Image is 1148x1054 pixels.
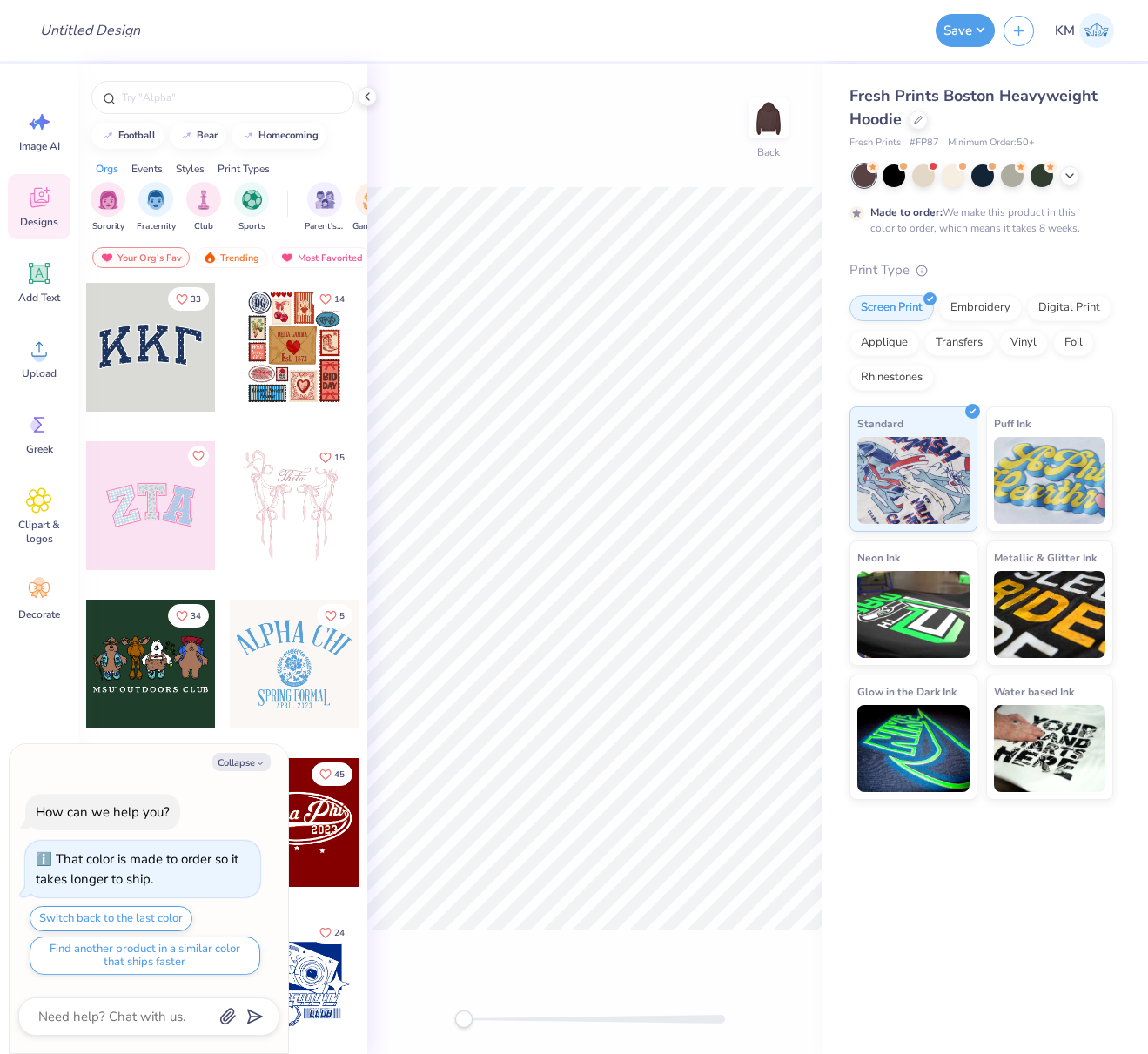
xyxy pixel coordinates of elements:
div: bear [197,131,218,140]
span: Neon Ink [857,548,900,567]
div: Trending [195,247,267,268]
span: Add Text [18,291,60,305]
span: Image AI [19,139,60,153]
div: Print Type [849,260,1113,280]
button: Like [312,287,352,311]
img: Sports Image [242,190,262,210]
input: Untitled Design [26,13,154,48]
span: Standard [857,414,903,433]
div: We make this product in this color to order, which means it takes 8 weeks. [870,205,1084,236]
div: filter for Club [186,182,221,233]
div: Transfers [924,330,994,356]
img: Back [751,101,786,136]
button: homecoming [232,123,326,149]
div: filter for Fraternity [137,182,176,233]
button: Like [312,446,352,469]
span: Water based Ink [994,682,1074,701]
div: Events [131,161,163,177]
span: Metallic & Glitter Ink [994,548,1097,567]
span: 45 [334,770,345,779]
button: filter button [186,182,221,233]
div: That color is made to order so it takes longer to ship. [36,850,238,888]
span: Fraternity [137,220,176,233]
button: filter button [137,182,176,233]
img: Parent's Weekend Image [315,190,335,210]
img: Glow in the Dark Ink [857,705,970,792]
div: filter for Game Day [352,182,393,233]
button: filter button [91,182,125,233]
span: Minimum Order: 50 + [948,136,1035,151]
button: Like [312,762,352,786]
span: 5 [339,612,345,621]
span: Sports [238,220,265,233]
div: Back [757,144,780,160]
img: Katrina Mae Mijares [1079,13,1114,48]
div: homecoming [258,131,319,140]
button: Switch back to the last color [30,906,192,931]
button: Like [317,604,352,628]
button: Like [312,921,352,944]
div: Foil [1053,330,1094,356]
div: Orgs [96,161,118,177]
strong: Made to order: [870,205,943,219]
span: 34 [191,612,201,621]
div: Accessibility label [455,1010,473,1028]
span: Club [194,220,213,233]
span: Fresh Prints Boston Heavyweight Hoodie [849,85,1098,130]
button: Save [936,14,995,47]
img: Metallic & Glitter Ink [994,571,1106,658]
div: Embroidery [939,295,1022,321]
button: filter button [352,182,393,233]
span: KM [1055,21,1075,41]
img: trend_line.gif [179,131,193,141]
img: Puff Ink [994,437,1106,524]
span: 14 [334,295,345,304]
img: Sorority Image [98,190,118,210]
img: trend_line.gif [101,131,115,141]
div: filter for Sorority [91,182,125,233]
img: most_fav.gif [100,252,114,264]
span: Glow in the Dark Ink [857,682,957,701]
button: Like [168,604,209,628]
img: trend_line.gif [241,131,255,141]
span: Fresh Prints [849,136,901,151]
span: Decorate [18,608,60,621]
span: Greek [26,442,53,456]
input: Try "Alpha" [120,89,343,106]
img: Club Image [194,190,213,210]
div: Vinyl [999,330,1048,356]
div: Applique [849,330,919,356]
div: Screen Print [849,295,934,321]
span: 15 [334,453,345,462]
span: 24 [334,929,345,937]
div: Most Favorited [272,247,371,268]
button: bear [170,123,225,149]
button: filter button [234,182,269,233]
img: most_fav.gif [280,252,294,264]
span: 33 [191,295,201,304]
button: Find another product in a similar color that ships faster [30,937,260,975]
div: Print Types [218,161,270,177]
img: Water based Ink [994,705,1106,792]
span: Sorority [92,220,124,233]
span: Clipart & logos [10,518,68,546]
span: Puff Ink [994,414,1031,433]
div: How can we help you? [36,803,170,821]
span: # FP87 [910,136,939,151]
span: Game Day [352,220,393,233]
button: Collapse [212,753,271,771]
img: Fraternity Image [146,190,165,210]
button: filter button [305,182,345,233]
button: Like [188,446,209,467]
div: Your Org's Fav [92,247,190,268]
img: trending.gif [203,252,217,264]
div: football [118,131,156,140]
img: Neon Ink [857,571,970,658]
div: filter for Parent's Weekend [305,182,345,233]
img: Standard [857,437,970,524]
span: Parent's Weekend [305,220,345,233]
div: Styles [176,161,205,177]
span: Designs [20,215,58,229]
a: KM [1047,13,1122,48]
div: Digital Print [1027,295,1111,321]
